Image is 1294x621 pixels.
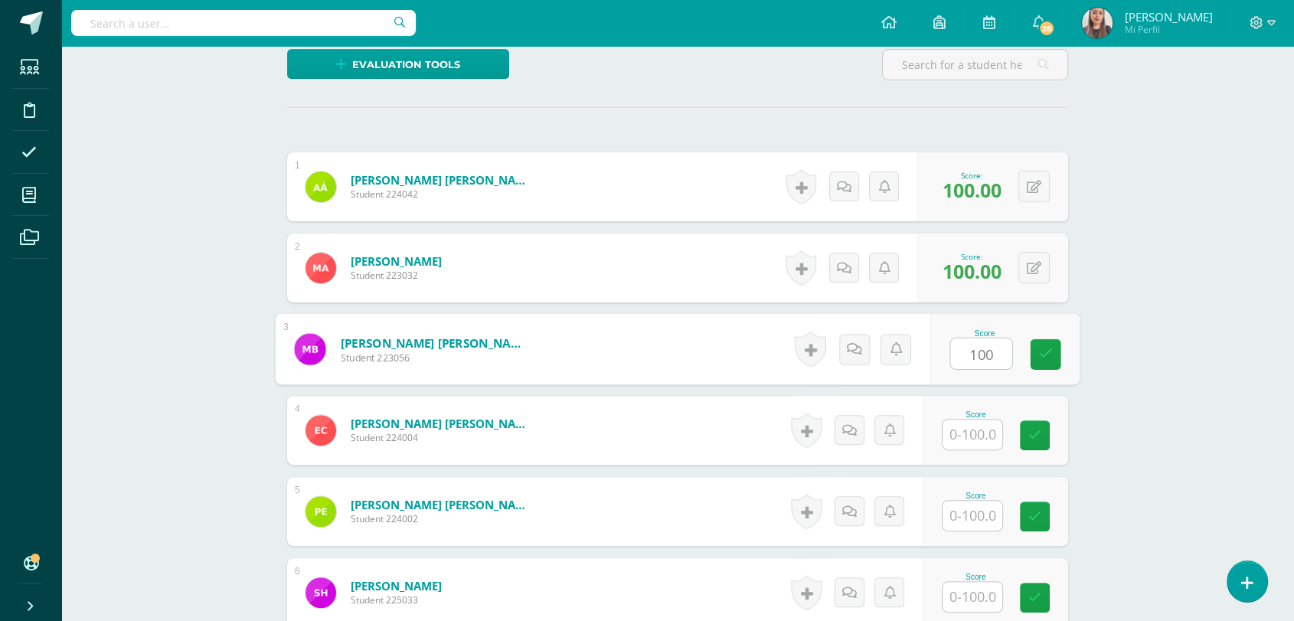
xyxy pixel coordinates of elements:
a: [PERSON_NAME] [PERSON_NAME] [341,335,530,351]
img: 1d067c05c201550e1fe3aed432ad3120.png [1082,8,1113,38]
div: Score [942,492,1009,500]
a: [PERSON_NAME] [PERSON_NAME] [351,497,534,512]
span: 100.00 [943,177,1002,203]
a: [PERSON_NAME] [PERSON_NAME] [351,172,534,188]
input: 0-100.0 [951,338,1012,369]
span: 28 [1038,20,1055,37]
input: 0-100.0 [943,420,1002,449]
span: Student 224002 [351,512,534,525]
a: [PERSON_NAME] [351,253,442,269]
img: 1580819ebb20a59fe38ad92c790dd92c.png [306,172,336,202]
span: Student 225033 [351,593,442,606]
div: Score [950,328,1020,337]
a: Evaluation tools [287,49,509,79]
span: Student 223056 [341,351,530,364]
img: 5f99c6d9fd2b647d60d10735d09475f8.png [306,253,336,283]
input: Search for a student here… [883,50,1067,80]
img: 8f3d770704a252e2231365c2dac7b823.png [306,577,336,608]
div: Score: [943,251,1002,262]
img: d6d2466aee4381dc84231f931bd78fe7.png [306,496,336,527]
a: [PERSON_NAME] [PERSON_NAME] [351,416,534,431]
input: 0-100.0 [943,582,1002,612]
span: [PERSON_NAME] [1124,9,1212,25]
a: [PERSON_NAME] [351,578,442,593]
span: Student 224004 [351,431,534,444]
div: Score [942,410,1009,419]
input: 0-100.0 [943,501,1002,531]
span: Student 224042 [351,188,534,201]
span: Student 223032 [351,269,442,282]
input: Search a user… [71,10,416,36]
span: Mi Perfil [1124,23,1212,36]
span: 100.00 [943,258,1002,284]
span: Evaluation tools [352,51,460,79]
img: fc8ee2eb32d8e4f16b03cafe188d9de8.png [306,415,336,446]
div: Score [942,573,1009,581]
div: Score: [943,170,1002,181]
img: 1b978c9e13770b0190bc20f9dbafe0f3.png [294,333,325,364]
